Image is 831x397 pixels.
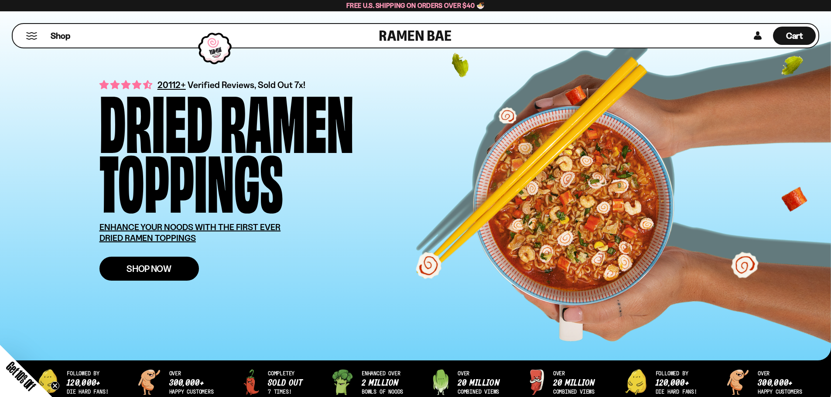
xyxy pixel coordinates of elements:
a: Cart [773,24,816,48]
button: Close teaser [51,381,59,390]
u: ENHANCE YOUR NOODS WITH THE FIRST EVER DRIED RAMEN TOPPINGS [99,222,281,243]
span: Shop [51,30,70,42]
div: Dried [99,89,212,149]
div: Toppings [99,149,283,209]
div: Ramen [220,89,354,149]
a: Shop [51,27,70,45]
span: Shop Now [127,264,171,273]
span: Cart [786,31,803,41]
span: Get 10% Off [4,359,38,393]
a: Shop Now [99,257,199,281]
span: Free U.S. Shipping on Orders over $40 🍜 [346,1,485,10]
button: Mobile Menu Trigger [26,32,38,40]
